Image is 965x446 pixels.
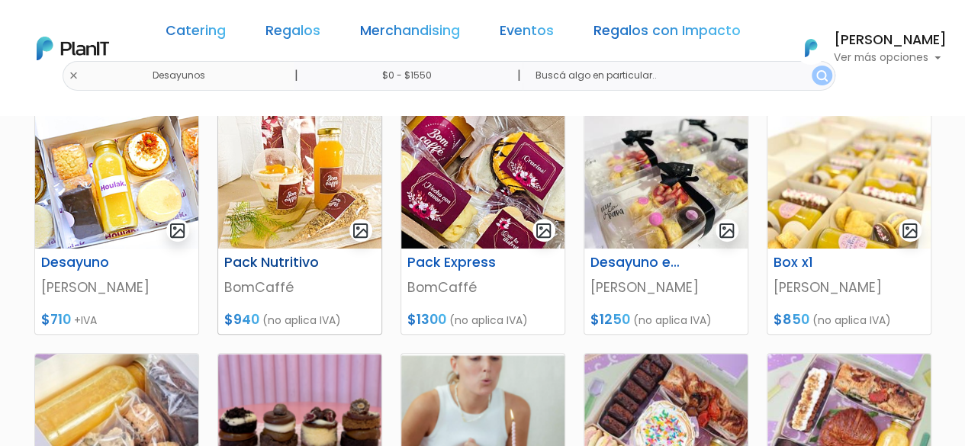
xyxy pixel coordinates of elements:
[32,255,145,271] h6: Desayuno
[224,310,259,329] span: $940
[764,255,877,271] h6: Box x1
[767,114,931,249] img: thumb_WhatsApp_Image_2022-09-28_at_09.41.10.jpeg
[767,114,931,335] a: gallery-light Box x1 [PERSON_NAME] $850 (no aplica IVA)
[794,31,828,65] img: PlanIt Logo
[834,34,947,47] h6: [PERSON_NAME]
[535,222,552,239] img: gallery-light
[69,71,79,81] img: close-6986928ebcb1d6c9903e3b54e860dbc4d054630f23adef3a32610726dff6a82b.svg
[774,310,809,329] span: $850
[584,114,748,335] a: gallery-light Desayuno especial [PERSON_NAME] $1250 (no aplica IVA)
[79,14,220,44] div: ¿Necesitás ayuda?
[593,24,741,43] a: Regalos con Impacto
[41,310,71,329] span: $710
[581,255,694,271] h6: Desayuno especial
[35,114,198,249] img: thumb_1.5_cajita_feliz.png
[816,70,828,82] img: search_button-432b6d5273f82d61273b3651a40e1bd1b912527efae98b1b7a1b2c0702e16a8d.svg
[449,313,528,328] span: (no aplica IVA)
[812,313,891,328] span: (no aplica IVA)
[901,222,918,239] img: gallery-light
[584,114,748,249] img: thumb_PHOTO-2021-08-01-20-09-09__1_.jpg
[516,66,520,85] p: |
[218,114,381,249] img: thumb_pack_nutritivo.jpg
[265,24,320,43] a: Regalos
[166,24,226,43] a: Catering
[785,28,947,68] button: PlanIt Logo [PERSON_NAME] Ver más opciones
[262,313,341,328] span: (no aplica IVA)
[398,255,511,271] h6: Pack Express
[590,310,630,329] span: $1250
[633,313,712,328] span: (no aplica IVA)
[352,222,369,239] img: gallery-light
[215,255,328,271] h6: Pack Nutritivo
[774,278,925,297] p: [PERSON_NAME]
[74,313,97,328] span: +IVA
[294,66,298,85] p: |
[169,222,186,239] img: gallery-light
[834,53,947,63] p: Ver más opciones
[401,114,565,249] img: thumb_Pack_express.jpg
[41,278,192,297] p: [PERSON_NAME]
[407,278,558,297] p: BomCaffé
[224,278,375,297] p: BomCaffé
[407,310,446,329] span: $1300
[360,24,460,43] a: Merchandising
[718,222,735,239] img: gallery-light
[590,278,741,297] p: [PERSON_NAME]
[217,114,382,335] a: gallery-light Pack Nutritivo BomCaffé $940 (no aplica IVA)
[34,114,199,335] a: gallery-light Desayuno [PERSON_NAME] $710 +IVA
[500,24,554,43] a: Eventos
[37,37,109,60] img: PlanIt Logo
[400,114,565,335] a: gallery-light Pack Express BomCaffé $1300 (no aplica IVA)
[523,61,835,91] input: Buscá algo en particular..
